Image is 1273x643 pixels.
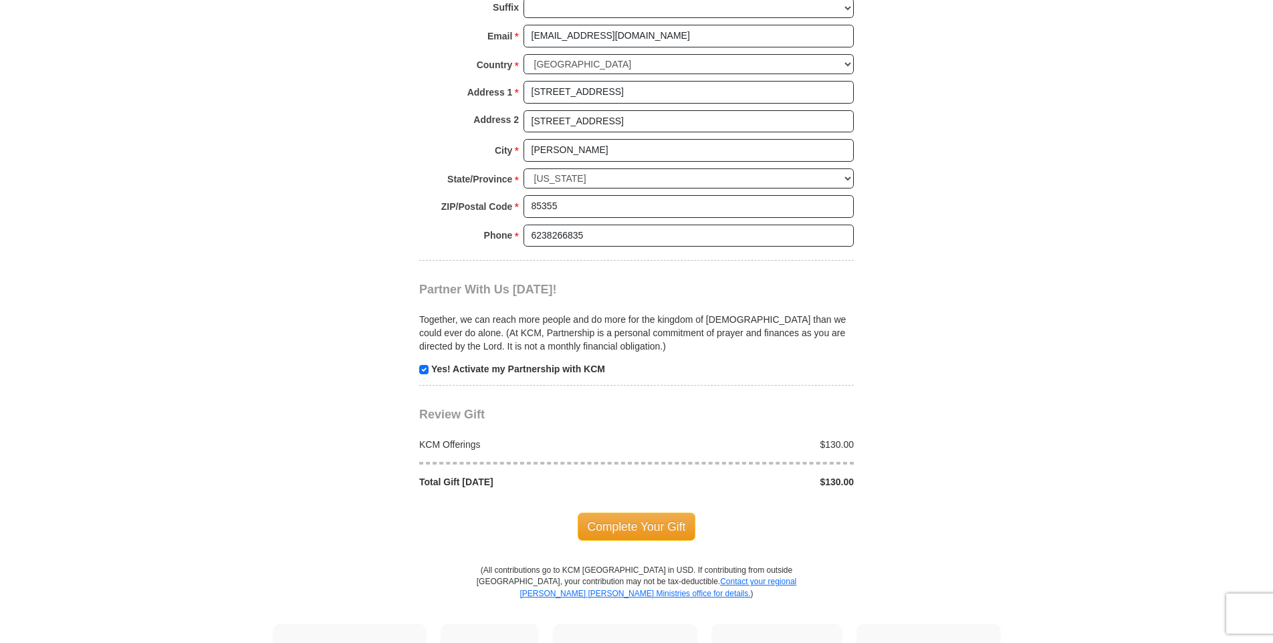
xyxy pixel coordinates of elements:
div: $130.00 [636,438,861,451]
span: Complete Your Gift [578,513,696,541]
div: KCM Offerings [413,438,637,451]
strong: State/Province [447,170,512,188]
span: Review Gift [419,408,485,421]
a: Contact your regional [PERSON_NAME] [PERSON_NAME] Ministries office for details. [519,577,796,598]
strong: Yes! Activate my Partnership with KCM [431,364,605,374]
strong: ZIP/Postal Code [441,197,513,216]
div: $130.00 [636,475,861,489]
strong: City [495,141,512,160]
span: Partner With Us [DATE]! [419,283,557,296]
p: (All contributions go to KCM [GEOGRAPHIC_DATA] in USD. If contributing from outside [GEOGRAPHIC_D... [476,565,797,623]
p: Together, we can reach more people and do more for the kingdom of [DEMOGRAPHIC_DATA] than we coul... [419,313,854,353]
strong: Address 1 [467,83,513,102]
strong: Email [487,27,512,45]
strong: Address 2 [473,110,519,129]
div: Total Gift [DATE] [413,475,637,489]
strong: Phone [484,226,513,245]
strong: Country [477,55,513,74]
